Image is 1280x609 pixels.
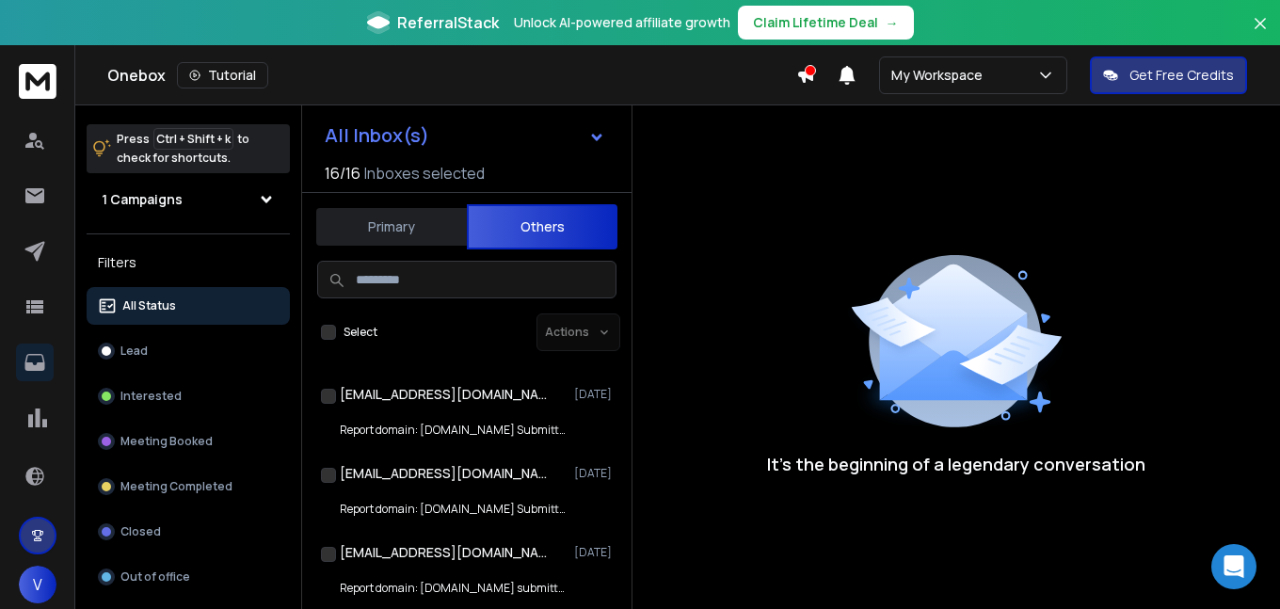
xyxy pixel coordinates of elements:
p: Interested [120,389,182,404]
button: Meeting Completed [87,468,290,505]
h1: [EMAIL_ADDRESS][DOMAIN_NAME] [340,464,547,483]
p: Get Free Credits [1129,66,1234,85]
button: Lead [87,332,290,370]
span: ReferralStack [397,11,499,34]
button: Tutorial [177,62,268,88]
button: Meeting Booked [87,423,290,460]
button: Out of office [87,558,290,596]
button: V [19,566,56,603]
p: [DATE] [574,545,616,560]
button: Closed [87,513,290,551]
p: My Workspace [891,66,990,85]
button: 1 Campaigns [87,181,290,218]
span: 16 / 16 [325,162,360,184]
p: Press to check for shortcuts. [117,130,249,168]
span: → [886,13,899,32]
p: Out of office [120,569,190,585]
div: Onebox [107,62,796,88]
p: It’s the beginning of a legendary conversation [767,451,1145,477]
button: Close banner [1248,11,1272,56]
p: Report domain: [DOMAIN_NAME] submitter: [DOMAIN_NAME] [340,581,566,596]
h1: 1 Campaigns [102,190,183,209]
label: Select [344,325,377,340]
p: Unlock AI-powered affiliate growth [514,13,730,32]
button: Claim Lifetime Deal→ [738,6,914,40]
p: Closed [120,524,161,539]
h1: [EMAIL_ADDRESS][DOMAIN_NAME] [340,543,547,562]
h1: All Inbox(s) [325,126,429,145]
button: Interested [87,377,290,415]
button: Get Free Credits [1090,56,1247,94]
button: Primary [316,206,467,248]
h3: Filters [87,249,290,276]
button: All Inbox(s) [310,117,620,154]
h1: [EMAIL_ADDRESS][DOMAIN_NAME] [340,385,547,404]
p: All Status [122,298,176,313]
p: Lead [120,344,148,359]
div: Open Intercom Messenger [1211,544,1256,589]
p: Meeting Completed [120,479,232,494]
p: Report domain: [DOMAIN_NAME] Submitter: [DOMAIN_NAME] [340,423,566,438]
p: [DATE] [574,387,616,402]
p: Meeting Booked [120,434,213,449]
span: Ctrl + Shift + k [153,128,233,150]
p: Report domain: [DOMAIN_NAME] Submitter: [DOMAIN_NAME] [340,502,566,517]
button: Others [467,204,617,249]
button: All Status [87,287,290,325]
h3: Inboxes selected [364,162,485,184]
p: [DATE] [574,466,616,481]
